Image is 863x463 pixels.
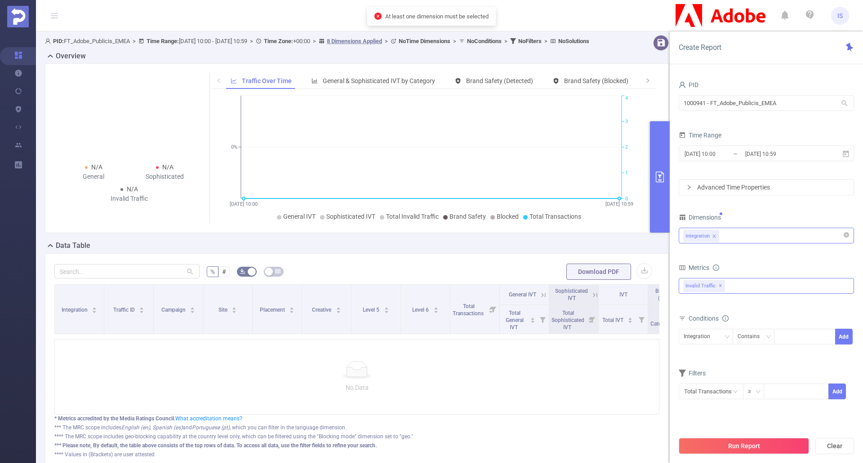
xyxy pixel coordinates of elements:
[738,329,766,344] div: Contains
[54,432,659,441] div: **** The MRC scope includes geo-blocking capability at the country level only, which can be filte...
[399,38,450,44] b: No Time Dimensions
[530,316,535,322] div: Sort
[605,201,633,207] tspan: [DATE] 10:59
[218,307,229,313] span: Site
[586,305,598,334] i: Filter menu
[433,309,438,312] i: icon: caret-down
[130,38,138,44] span: >
[506,310,524,331] span: Total General IVT
[744,148,817,160] input: End date
[566,264,631,280] button: Download PDF
[679,370,706,377] span: Filters
[686,185,692,190] i: icon: right
[530,319,535,322] i: icon: caret-down
[230,201,258,207] tspan: [DATE] 10:00
[625,119,628,124] tspan: 3
[509,291,536,298] span: General IVT
[311,78,318,84] i: icon: bar-chart
[242,77,292,84] span: Traffic Over Time
[327,38,382,44] u: 8 Dimensions Applied
[828,384,846,399] button: Add
[453,303,485,317] span: Total Transactions
[175,415,242,422] a: What accreditation means?
[260,307,286,313] span: Placement
[542,38,550,44] span: >
[679,180,854,195] div: icon: rightAdvanced Time Properties
[54,415,175,422] b: * Metrics accredited by the Media Ratings Council.
[679,214,721,221] span: Dimensions
[685,230,710,242] div: Integration
[289,306,294,311] div: Sort
[684,329,716,344] div: Integration
[625,96,628,101] tspan: 4
[323,77,435,84] span: General & Sophisticated IVT by Category
[756,389,761,395] i: icon: down
[190,306,195,309] i: icon: caret-up
[310,38,319,44] span: >
[412,307,430,313] span: Level 6
[222,268,226,275] span: #
[645,78,650,83] i: icon: right
[502,38,510,44] span: >
[54,423,659,432] div: *** The MRC scope includes and , which you can filter in the language dimension.
[627,316,633,322] div: Sort
[748,384,757,399] div: ≥
[139,309,144,312] i: icon: caret-down
[433,306,438,309] i: icon: caret-up
[628,316,633,319] i: icon: caret-up
[558,38,589,44] b: No Solutions
[625,170,628,176] tspan: 1
[53,38,64,44] b: PID:
[162,163,173,171] span: N/A
[129,172,201,181] div: Sophisticated
[679,438,809,454] button: Run Report
[450,38,459,44] span: >
[766,334,771,340] i: icon: down
[264,38,293,44] b: Time Zone:
[326,213,375,220] span: Sophisticated IVT
[56,51,86,62] h2: Overview
[837,7,843,25] span: IS
[139,306,144,311] div: Sort
[382,38,391,44] span: >
[147,38,179,44] b: Time Range:
[127,185,138,193] span: N/A
[56,240,90,251] h2: Data Table
[555,288,588,301] span: Sophisticated IVT
[45,38,53,44] i: icon: user
[625,196,628,202] tspan: 0
[433,306,439,311] div: Sort
[689,315,729,322] span: Conditions
[161,307,187,313] span: Campaign
[815,438,854,454] button: Clear
[91,163,102,171] span: N/A
[552,310,584,331] span: Total Sophisticated IVT
[844,232,849,238] i: icon: close-circle
[312,307,333,313] span: Creative
[247,38,256,44] span: >
[619,291,627,298] span: IVT
[363,307,381,313] span: Level 5
[386,213,439,220] span: Total Invalid Traffic
[684,148,756,160] input: Start date
[650,313,677,327] span: All Categories
[7,6,29,27] img: Protected Media
[713,265,719,271] i: icon: info-circle
[467,38,502,44] b: No Conditions
[275,269,280,274] i: icon: table
[231,78,237,84] i: icon: line-chart
[564,77,628,84] span: Brand Safety (Blocked)
[54,450,659,459] div: **** Values in (Brackets) are user attested
[231,145,237,150] tspan: 0%
[487,285,499,334] i: Filter menu
[93,194,165,203] div: Invalid Traffic
[835,329,853,344] button: Add
[240,269,245,274] i: icon: bg-colors
[679,81,686,88] i: icon: user
[679,264,709,271] span: Metrics
[190,309,195,312] i: icon: caret-down
[628,319,633,322] i: icon: caret-down
[679,132,721,139] span: Time Range
[216,78,222,83] i: icon: left
[139,306,144,309] i: icon: caret-up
